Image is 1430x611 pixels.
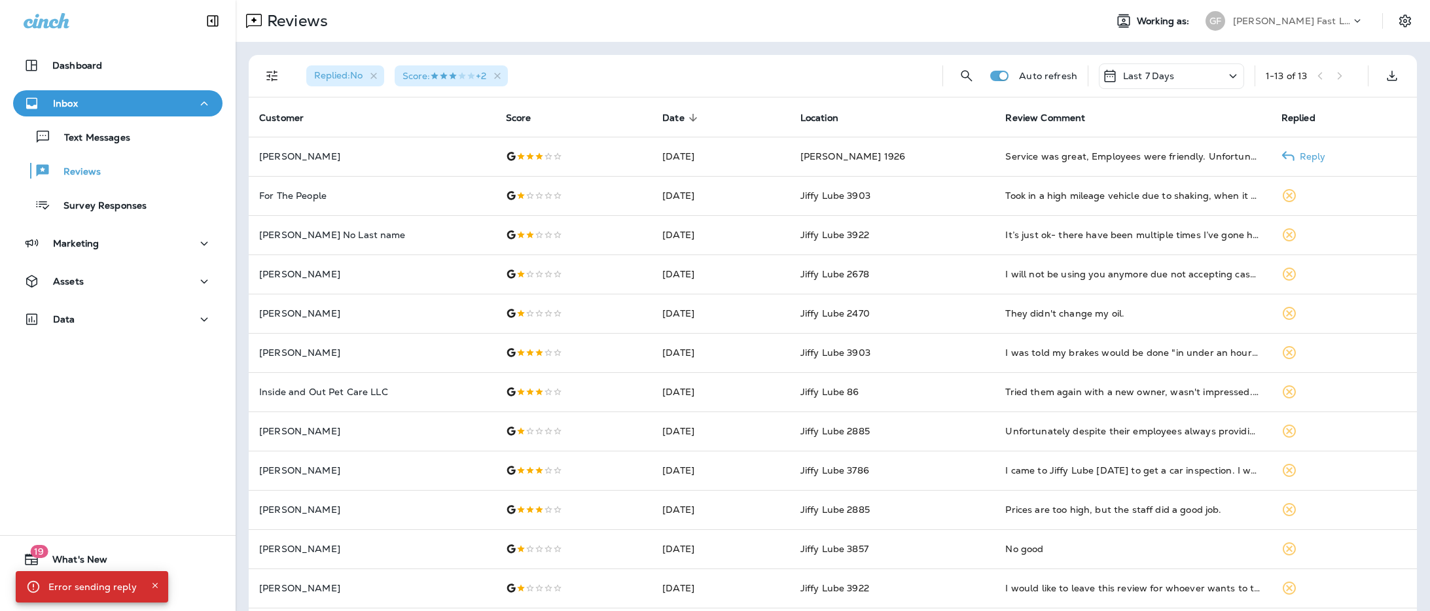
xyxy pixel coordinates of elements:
span: Replied : No [314,69,363,81]
div: Replied:No [306,65,384,86]
span: Replied [1281,112,1332,124]
p: [PERSON_NAME] [259,544,485,554]
span: Location [800,112,855,124]
td: [DATE] [652,333,790,372]
p: Survey Responses [50,200,147,213]
p: Inside and Out Pet Care LLC [259,387,485,397]
span: Working as: [1137,16,1192,27]
td: [DATE] [652,529,790,568]
button: Inbox [13,90,223,116]
p: [PERSON_NAME] No Last name [259,230,485,240]
span: [PERSON_NAME] 1926 [800,150,906,162]
span: Jiffy Lube 3903 [800,190,870,201]
td: [DATE] [652,294,790,333]
span: Customer [259,112,321,124]
div: Prices are too high, but the staff did a good job. [1005,503,1260,516]
button: Assets [13,268,223,294]
button: Data [13,306,223,332]
button: Filters [259,63,285,89]
p: Reviews [50,166,101,179]
div: Error sending reply [48,575,137,599]
p: Data [53,314,75,324]
button: Survey Responses [13,191,223,218]
span: Jiffy Lube 2885 [800,504,870,515]
button: Text Messages [13,123,223,150]
button: Collapse Sidebar [194,8,231,34]
td: [DATE] [652,254,790,294]
div: I would like to leave this review for whoever wants to try to go to this jiffy lube the guy named... [1005,582,1260,595]
p: [PERSON_NAME] Fast Lube dba [PERSON_NAME] [1233,16,1351,26]
div: GF [1206,11,1225,31]
span: Jiffy Lube 2470 [800,307,870,319]
td: [DATE] [652,411,790,451]
span: Jiffy Lube 3857 [800,543,868,555]
span: Jiffy Lube 3922 [800,582,869,594]
td: [DATE] [652,215,790,254]
button: 19What's New [13,546,223,572]
p: For The People [259,190,485,201]
p: Auto refresh [1019,71,1077,81]
p: Marketing [53,238,99,249]
span: Jiffy Lube 2885 [800,425,870,437]
button: Marketing [13,230,223,256]
td: [DATE] [652,451,790,490]
div: I was told my brakes would be done "in under an hour"... . That didn't happen. [1005,346,1260,359]
p: [PERSON_NAME] [259,504,485,515]
p: [PERSON_NAME] [259,151,485,162]
td: [DATE] [652,372,790,411]
td: [DATE] [652,137,790,176]
div: Score:3 Stars+2 [395,65,508,86]
p: Inbox [53,98,78,109]
p: [PERSON_NAME] [259,269,485,279]
span: Jiffy Lube 3922 [800,229,869,241]
span: Review Comment [1005,112,1102,124]
p: [PERSON_NAME] [259,347,485,358]
div: Took in a high mileage vehicle due to shaking, when it came time to pickup the vehicle I was aske... [1005,189,1260,202]
span: Score [506,112,548,124]
span: Location [800,113,838,124]
div: They didn't change my oil. [1005,307,1260,320]
div: I came to Jiffy Lube today to get a car inspection. I waited a while before I was told where to g... [1005,464,1260,477]
span: Replied [1281,113,1315,124]
button: Close [147,578,163,593]
p: Reply [1295,151,1326,162]
span: Jiffy Lube 3903 [800,347,870,358]
p: [PERSON_NAME] [259,426,485,436]
button: Search Reviews [954,63,980,89]
span: Review Comment [1005,113,1085,124]
span: Jiffy Lube 2678 [800,268,869,280]
p: [PERSON_NAME] [259,583,485,593]
span: Score [506,113,531,124]
td: [DATE] [652,176,790,215]
button: Dashboard [13,52,223,79]
button: Reviews [13,157,223,184]
span: Date [662,112,702,124]
div: No good [1005,542,1260,555]
td: [DATE] [652,490,790,529]
td: [DATE] [652,568,790,608]
div: Service was great, Employees were friendly. Unfortunately I found out on this visit that Jiffy Lu... [1005,150,1260,163]
div: Unfortunately despite their employees always providing exemplary service, I have to give this loc... [1005,425,1260,438]
p: Text Messages [51,132,130,145]
span: 19 [30,545,48,558]
button: Support [13,578,223,604]
p: [PERSON_NAME] [259,465,485,476]
div: I will not be using you anymore due not accepting cash for payment [1005,268,1260,281]
span: Date [662,113,685,124]
p: Dashboard [52,60,102,71]
span: Jiffy Lube 3786 [800,464,869,476]
p: Last 7 Days [1123,71,1175,81]
span: Jiffy Lube 86 [800,386,859,398]
span: Score : +2 [402,70,486,82]
p: Assets [53,276,84,287]
span: Customer [259,113,304,124]
button: Settings [1393,9,1417,33]
div: It’s just ok- there have been multiple times I’ve gone here and asked for something checked like ... [1005,228,1260,241]
button: Export as CSV [1379,63,1405,89]
p: Reviews [262,11,328,31]
p: [PERSON_NAME] [259,308,485,319]
span: What's New [39,554,107,570]
div: 1 - 13 of 13 [1266,71,1307,81]
div: Tried them again with a new owner, wasn't impressed. I was concerned about they leaving the hood ... [1005,385,1260,398]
